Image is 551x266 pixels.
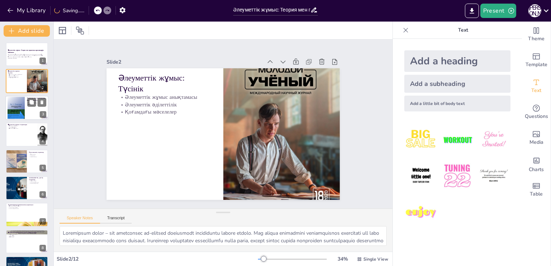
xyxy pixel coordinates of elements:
p: Практикалық қызмет [27,103,46,104]
button: Add slide [4,25,50,37]
span: Position [76,26,84,35]
div: 6 [39,191,46,198]
p: Әлеуметтік жұмысшылар үшін маңыздылығы [8,231,46,233]
span: Charts [529,166,544,174]
div: 34 % [334,256,351,262]
p: Тарихи контекст [29,156,46,157]
img: 3.jpeg [477,123,510,156]
button: Transcript [100,216,132,224]
span: Text [531,87,541,95]
p: Әлеуметтік жұмыс анықтамасы [137,54,225,98]
div: Slide 2 / 12 [57,256,258,262]
img: 2.jpeg [441,123,474,156]
p: Кәсіби даму [8,236,46,238]
div: 1 [6,42,48,66]
div: 8 [39,245,46,251]
p: Теориялардың практикалық қолданылуы [8,204,46,206]
p: Түсіну жолдары [8,260,46,262]
div: 1 [39,58,46,64]
p: Құрылымдар [29,153,46,155]
div: 6 [6,176,48,200]
div: Add ready made slides [522,47,551,73]
img: 5.jpeg [441,159,474,193]
div: А [PERSON_NAME] [528,4,541,17]
p: Әлеуметтік жұмыс: Түсінік [8,70,25,74]
div: 5 [39,165,46,171]
div: Slide 2 [140,17,286,86]
p: Жүйелі теория [29,180,46,182]
p: Әлеуметтік қызмет көрсету [8,206,46,207]
p: Әлеуметтік әділеттілік [8,75,25,77]
button: А [PERSON_NAME] [528,4,541,18]
p: Әлеуметтік мәселелер [8,259,46,260]
button: Present [480,4,516,18]
p: [DEMOGRAPHIC_DATA] теориялар [29,177,46,181]
p: Адам құқықтары [8,127,36,128]
p: Экологиялық теория [29,182,46,183]
span: Theme [528,35,545,43]
img: 4.jpeg [404,159,438,193]
p: Әлеуметтік әділеттілік [133,60,222,105]
img: 1.jpeg [404,123,438,156]
div: Saving...... [54,7,84,14]
img: 7.jpeg [404,196,438,229]
div: 7 [39,218,46,225]
div: Add a heading [404,50,510,72]
div: 7 [6,203,48,226]
div: 8 [6,230,48,253]
div: Layout [57,25,68,36]
div: 4 [6,123,48,146]
p: Қоғамдағы мәселелер [8,76,25,78]
button: My Library [5,5,49,16]
div: Add a subheading [404,75,510,93]
p: Мәселелер мен шешімдер [8,257,46,260]
div: Add a table [522,177,551,203]
button: Speaker Notes [60,216,100,224]
div: 3 [40,111,46,118]
p: Дағдыларды дамыту [8,234,46,235]
span: Single View [363,256,388,262]
p: Саясатты қалыптастыру [8,208,46,210]
div: 3 [5,96,48,120]
div: 2 [39,84,46,91]
p: Критикалық теория [29,183,46,184]
div: Add a little bit of body text [404,96,510,111]
p: Классикалық теориялар [29,151,46,153]
img: 6.jpeg [477,159,510,193]
span: Media [529,138,543,146]
div: 2 [6,69,48,93]
p: Бұл презентация әлеуметтік жұмыстың теориялары мен практикалары арасындағы байланысты талқылайды,... [8,54,46,58]
p: Қоғамдағы мәселелер [131,67,219,111]
div: Get real-time input from your audience [522,99,551,125]
div: 5 [6,150,48,173]
div: Add images, graphics, shapes or video [522,125,551,151]
p: Теориялық негіздер [27,101,46,103]
span: Table [530,190,543,198]
p: Әлеуметтік өзгерістер [8,128,36,129]
p: Принциптер [29,155,46,156]
p: Әлеуметтік жұмыс: Түсінік [139,34,233,92]
div: Add text boxes [522,73,551,99]
span: Template [526,61,547,69]
span: Questions [525,113,548,120]
textarea: Loremipsum dolor – sit ametconsec ad-elitsed doeiusmodt incididuntu labore etdolo. Mag aliqua eni... [60,226,387,246]
div: Change the overall theme [522,22,551,47]
strong: Әлеуметтік жұмыс: Теория мен практика арасындағы байланыс [8,49,44,53]
p: Әлеуметтік жүйелер [8,125,36,127]
button: Export to PowerPoint [465,4,479,18]
p: Generated with [URL] [8,58,46,59]
input: Insert title [233,5,310,15]
p: Тиімді көмек [8,235,46,237]
p: Әлеуметтік жұмыс теориялары [8,124,36,126]
p: Теориялар мен практиканың өзара байланысы [27,97,46,101]
button: Delete Slide [38,98,46,106]
p: Өзара байланыс [27,104,46,105]
button: Duplicate Slide [27,98,36,106]
p: Клиенттермен жұмыс [8,207,46,208]
div: 4 [39,138,46,145]
p: Text [411,22,515,39]
div: Add charts and graphs [522,151,551,177]
p: Әлеуметтік жұмыс анықтамасы [8,74,25,75]
p: Шешу жолдары [8,262,46,263]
